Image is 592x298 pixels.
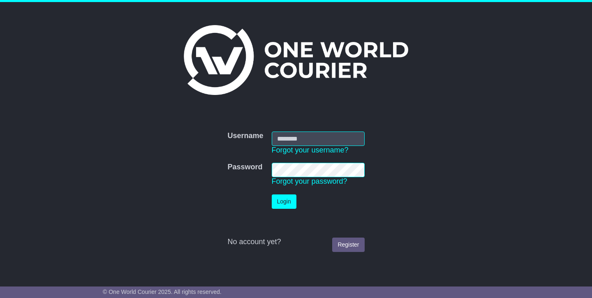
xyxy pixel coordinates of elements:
a: Forgot your password? [272,177,347,185]
button: Login [272,194,296,209]
a: Register [332,238,364,252]
label: Username [227,132,263,141]
div: No account yet? [227,238,364,247]
img: One World [184,25,408,95]
a: Forgot your username? [272,146,349,154]
label: Password [227,163,262,172]
span: © One World Courier 2025. All rights reserved. [103,289,222,295]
